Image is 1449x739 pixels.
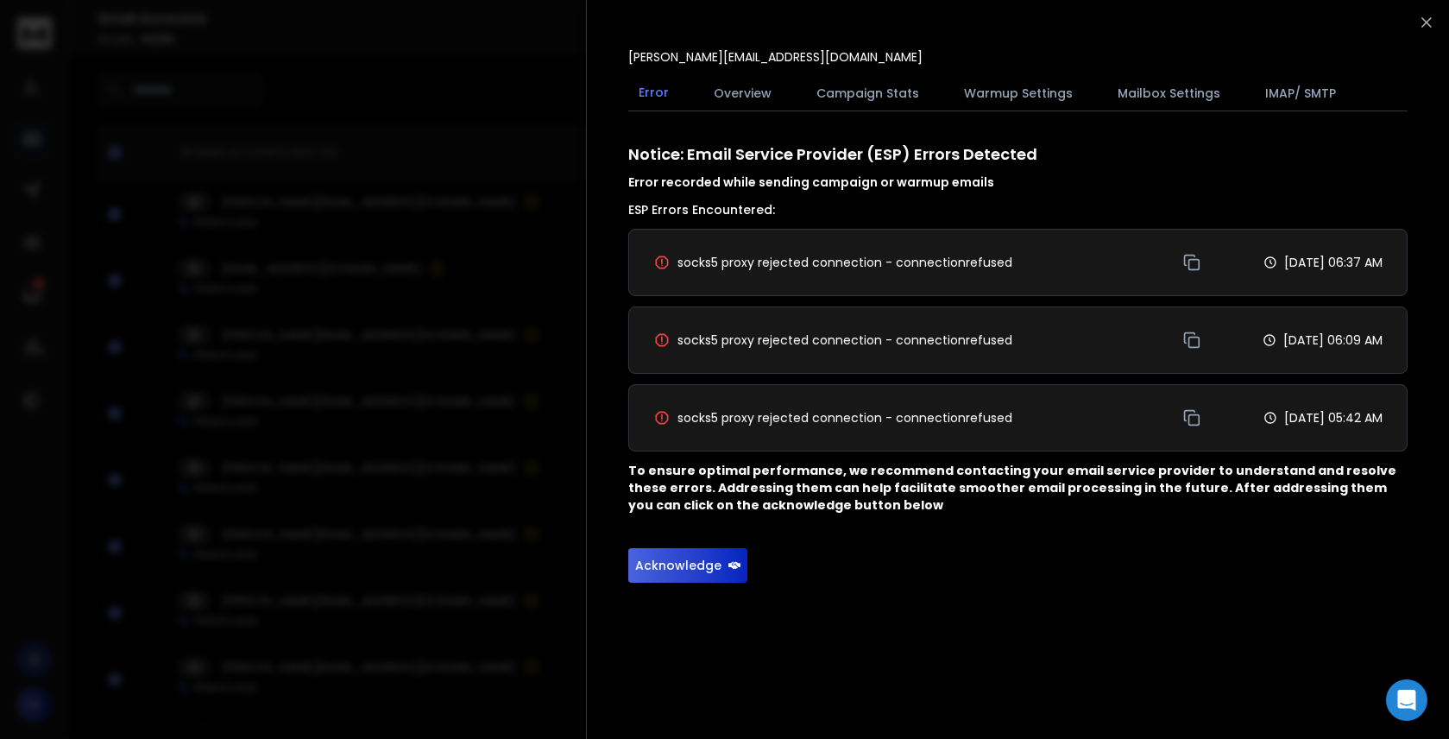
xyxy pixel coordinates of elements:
[628,174,1408,191] h4: Error recorded while sending campaign or warmup emails
[703,74,782,112] button: Overview
[628,201,1408,218] h3: ESP Errors Encountered:
[806,74,929,112] button: Campaign Stats
[677,409,1012,426] span: socks5 proxy rejected connection - connectionrefused
[1255,74,1346,112] button: IMAP/ SMTP
[628,73,679,113] button: Error
[677,254,1012,271] span: socks5 proxy rejected connection - connectionrefused
[628,142,1408,191] h1: Notice: Email Service Provider (ESP) Errors Detected
[628,48,923,66] p: [PERSON_NAME][EMAIL_ADDRESS][DOMAIN_NAME]
[954,74,1083,112] button: Warmup Settings
[1284,254,1383,271] p: [DATE] 06:37 AM
[677,332,1012,349] span: socks5 proxy rejected connection - connectionrefused
[628,548,747,583] button: Acknowledge
[628,462,1408,514] p: To ensure optimal performance, we recommend contacting your email service provider to understand ...
[1283,332,1383,349] p: [DATE] 06:09 AM
[1386,679,1427,721] div: Open Intercom Messenger
[1284,409,1383,426] p: [DATE] 05:42 AM
[1107,74,1231,112] button: Mailbox Settings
